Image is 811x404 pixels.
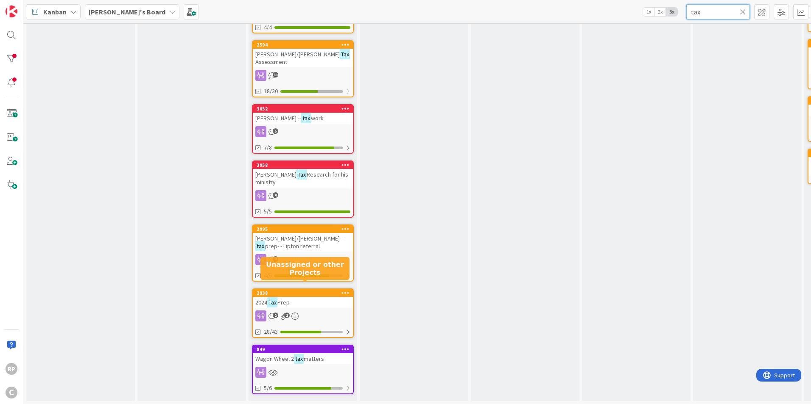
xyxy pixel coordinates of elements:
[264,260,346,277] h5: Unassigned or other Projects
[264,384,272,393] span: 5/6
[264,23,272,32] span: 4/4
[304,355,324,362] span: matters
[643,8,654,16] span: 1x
[264,143,272,152] span: 7/8
[301,113,311,123] mark: tax
[273,192,278,198] span: 4
[255,114,301,122] span: [PERSON_NAME] --
[666,8,677,16] span: 3x
[253,225,353,252] div: 2995[PERSON_NAME]/[PERSON_NAME] --taxprep- - Lipton referral
[253,346,353,364] div: 849Wagon Wheel 2taxmatters
[253,105,353,113] div: 3052
[6,363,17,375] div: RP
[6,387,17,398] div: C
[253,289,353,297] div: 2938
[264,207,272,216] span: 5/5
[654,8,666,16] span: 2x
[89,8,165,16] b: [PERSON_NAME]'s Board
[311,114,324,122] span: work
[253,346,353,353] div: 849
[255,171,296,178] span: [PERSON_NAME]
[277,299,290,306] span: Prep
[686,4,750,19] input: Quick Filter...
[253,41,353,49] div: 2594
[273,128,278,134] span: 5
[255,299,267,306] span: 2024
[43,7,67,17] span: Kanban
[257,226,353,232] div: 2995
[253,41,353,67] div: 2594[PERSON_NAME]/[PERSON_NAME]TaxAssessment
[253,105,353,124] div: 3052[PERSON_NAME] --taxwork
[284,313,290,318] span: 1
[257,346,353,352] div: 849
[255,355,294,362] span: Wagon Wheel 2
[257,290,353,296] div: 2938
[18,1,39,11] span: Support
[257,106,353,112] div: 3052
[255,241,265,251] mark: tax
[255,171,348,186] span: Research for his ministry
[273,256,278,262] span: 4
[273,72,278,77] span: 11
[253,225,353,233] div: 2995
[267,297,277,307] mark: Tax
[264,327,278,336] span: 28/43
[257,42,353,48] div: 2594
[255,58,287,66] span: Assessment
[255,235,344,242] span: [PERSON_NAME]/[PERSON_NAME] --
[6,6,17,17] img: Visit kanbanzone.com
[294,354,304,363] mark: tax
[255,50,340,58] span: [PERSON_NAME]/[PERSON_NAME]
[257,162,353,168] div: 3958
[296,169,307,179] mark: Tax
[253,161,353,169] div: 3958
[340,49,350,59] mark: Tax
[273,313,278,318] span: 2
[253,289,353,308] div: 29382024TaxPrep
[265,242,320,250] span: prep- - Lipton referral
[253,161,353,188] div: 3958[PERSON_NAME]TaxResearch for his ministry
[264,87,278,96] span: 18/30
